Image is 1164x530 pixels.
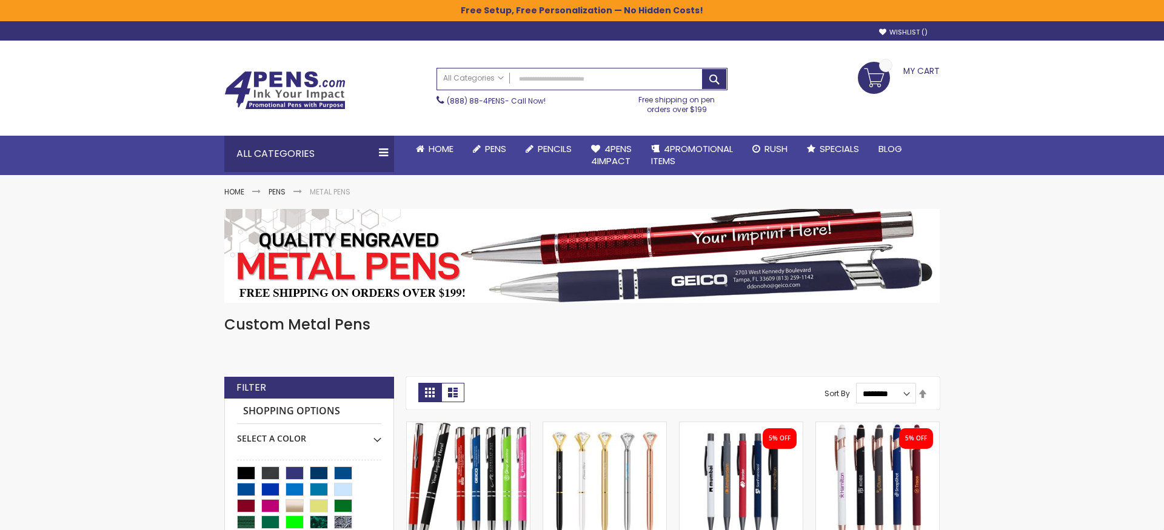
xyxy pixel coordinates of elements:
img: 4Pens Custom Pens and Promotional Products [224,71,346,110]
span: Blog [878,142,902,155]
a: Specials [797,136,869,162]
label: Sort By [824,388,850,399]
a: 4PROMOTIONALITEMS [641,136,743,175]
span: - Call Now! [447,96,546,106]
span: All Categories [443,73,504,83]
a: Custom Lexi Rose Gold Stylus Soft Touch Recycled Aluminum Pen [816,422,939,432]
strong: Filter [236,381,266,394]
strong: Grid [418,383,441,402]
div: All Categories [224,136,394,172]
a: Paramount Custom Metal Stylus® Pens -Special Offer [407,422,530,432]
a: Pencils [516,136,581,162]
a: Pens [463,136,516,162]
a: Personalized Recycled Fleetwood Satin Soft Touch Gel Click Pen [680,422,803,432]
span: 4Pens 4impact [591,142,632,167]
a: Home [406,136,463,162]
div: Free shipping on pen orders over $199 [626,90,728,114]
a: (888) 88-4PENS [447,96,505,106]
span: Pens [485,142,506,155]
a: Blog [869,136,912,162]
div: Select A Color [237,424,381,445]
a: 4Pens4impact [581,136,641,175]
img: Metal Pens [224,209,940,303]
span: Rush [764,142,788,155]
a: Wishlist [879,28,928,37]
a: Pens [269,187,286,197]
a: Rush [743,136,797,162]
h1: Custom Metal Pens [224,315,940,334]
span: Specials [820,142,859,155]
a: Home [224,187,244,197]
span: 4PROMOTIONAL ITEMS [651,142,733,167]
a: All Categories [437,68,510,88]
div: 5% OFF [769,434,791,443]
span: Home [429,142,453,155]
span: Pencils [538,142,572,155]
a: Personalized Diamond-III Crystal Clear Brass Pen [543,422,666,432]
strong: Metal Pens [310,187,350,197]
strong: Shopping Options [237,399,381,425]
div: 5% OFF [905,434,927,443]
